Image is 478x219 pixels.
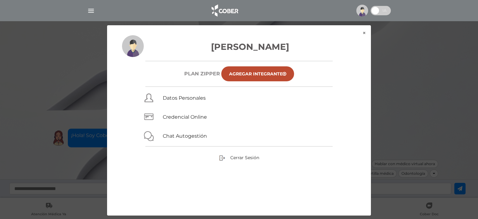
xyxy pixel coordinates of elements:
h6: Plan ZIPPER [184,71,220,77]
img: logo_cober_home-white.png [208,3,241,18]
img: Cober_menu-lines-white.svg [87,7,95,15]
a: Agregar Integrante [221,66,294,81]
img: profile-placeholder.svg [356,5,368,17]
a: Credencial Online [163,114,207,120]
img: sign-out.png [219,155,225,161]
span: Cerrar Sesión [230,155,259,160]
h3: [PERSON_NAME] [122,40,356,53]
a: Cerrar Sesión [219,155,259,160]
img: profile-placeholder.svg [122,35,144,57]
button: × [358,25,371,41]
a: Chat Autogestión [163,133,207,139]
a: Datos Personales [163,95,206,101]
